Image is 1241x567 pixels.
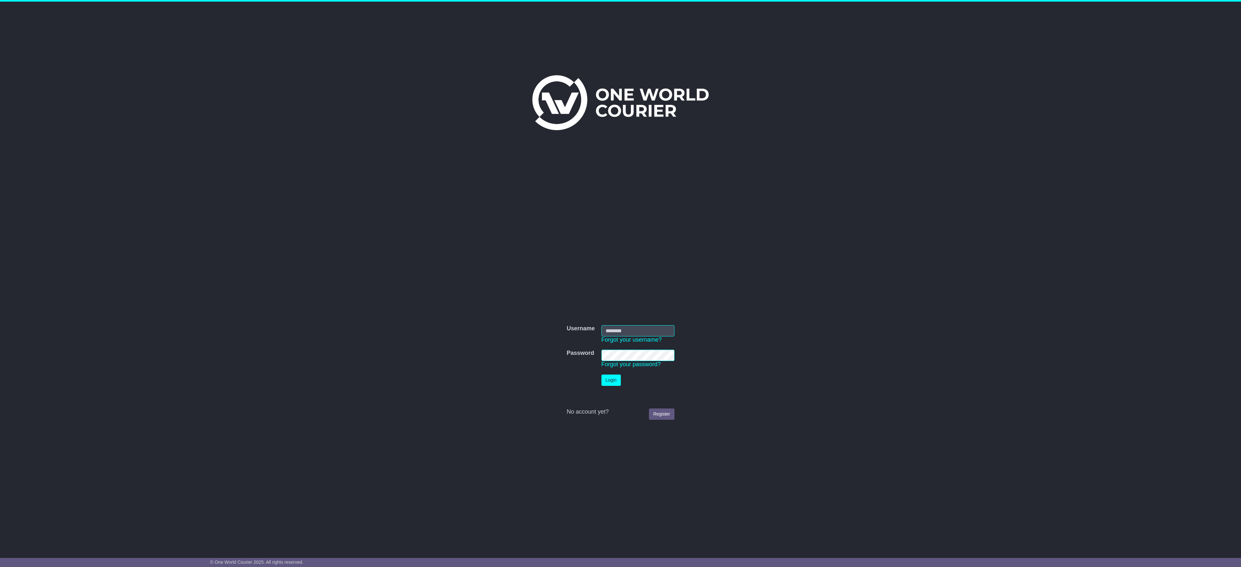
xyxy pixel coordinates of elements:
a: Forgot your password? [601,361,661,367]
div: No account yet? [567,408,674,416]
span: © One World Courier 2025. All rights reserved. [210,560,303,565]
a: Register [649,408,674,420]
button: Login [601,375,621,386]
a: Forgot your username? [601,336,662,343]
label: Username [567,325,595,332]
label: Password [567,350,594,357]
img: One World [532,75,709,130]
